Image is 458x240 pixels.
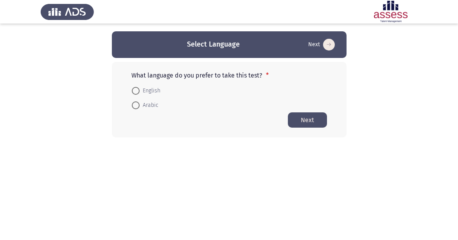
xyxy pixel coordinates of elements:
img: Assessment logo of ASSESS Employability - EBI [364,1,417,23]
span: English [140,86,160,96]
button: Start assessment [288,112,327,128]
h3: Select Language [187,40,240,49]
img: Assess Talent Management logo [41,1,94,23]
span: Arabic [140,101,158,110]
p: What language do you prefer to take this test? [131,72,327,79]
button: Start assessment [306,38,337,51]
